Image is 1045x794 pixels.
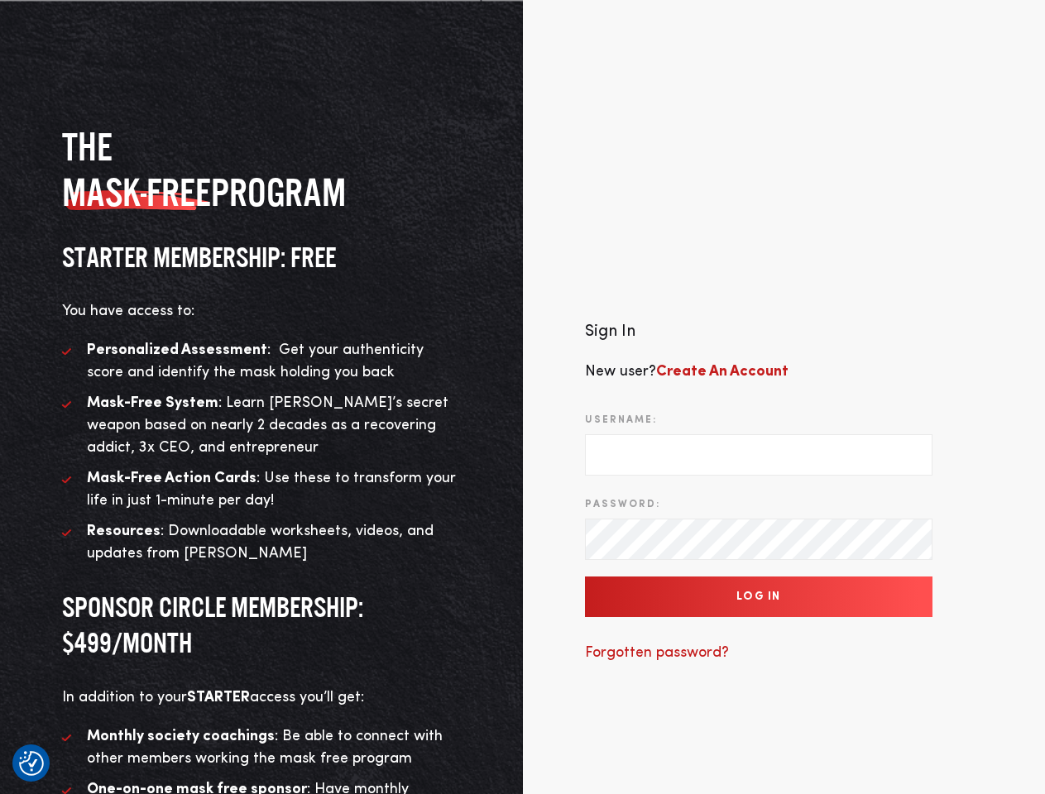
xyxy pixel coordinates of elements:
input: Log In [585,576,932,617]
strong: STARTER [187,690,250,705]
span: : Learn [PERSON_NAME]’s secret weapon based on nearly 2 decades as a recovering addict, 3x CEO, a... [87,395,448,455]
h3: STARTER MEMBERSHIP: FREE [62,240,461,275]
strong: Mask-Free Action Cards [87,471,256,485]
span: Sign In [585,323,635,340]
label: Password: [585,497,660,512]
strong: Resources [87,524,161,538]
button: Consent Preferences [19,751,44,776]
img: Revisit consent button [19,751,44,776]
strong: Mask-Free System [87,395,218,410]
span: : Downloadable worksheets, videos, and updates from [PERSON_NAME] [87,524,434,561]
label: Username: [585,413,657,428]
p: In addition to your access you’ll get: [62,686,461,709]
h3: SPONSOR CIRCLE MEMBERSHIP: $499/MONTH [62,590,461,661]
a: Create An Account [656,364,789,379]
strong: Personalized Assessment [87,342,267,357]
span: New user? [585,364,789,379]
span: MASK-FREE [62,170,211,215]
span: : Use these to transform your life in just 1-minute per day! [87,471,456,508]
p: You have access to: [62,300,461,323]
h2: The program [62,124,461,215]
a: Forgotten password? [585,645,729,660]
strong: Monthly society coachings [87,729,275,744]
li: : Be able to connect with other members working the mask free program [62,725,461,770]
span: : Get your authenticity score and identify the mask holding you back [87,342,424,380]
